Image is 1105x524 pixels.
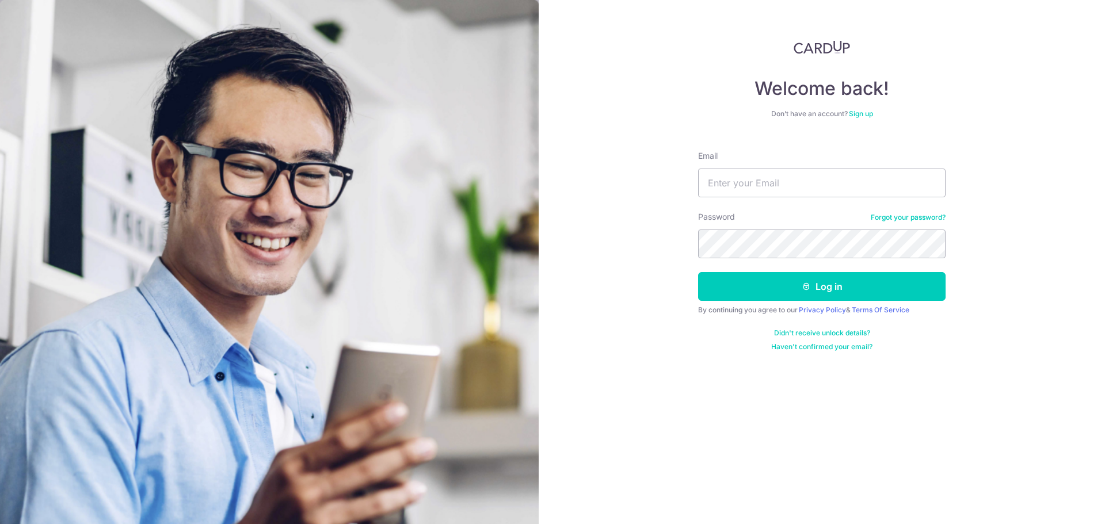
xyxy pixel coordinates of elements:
[871,213,946,222] a: Forgot your password?
[849,109,873,118] a: Sign up
[698,77,946,100] h4: Welcome back!
[799,305,846,314] a: Privacy Policy
[771,342,872,351] a: Haven't confirmed your email?
[852,305,909,314] a: Terms Of Service
[794,40,850,54] img: CardUp Logo
[698,109,946,118] div: Don’t have an account?
[698,169,946,197] input: Enter your Email
[698,211,735,223] label: Password
[698,305,946,315] div: By continuing you agree to our &
[698,150,718,162] label: Email
[698,272,946,301] button: Log in
[774,328,870,338] a: Didn't receive unlock details?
